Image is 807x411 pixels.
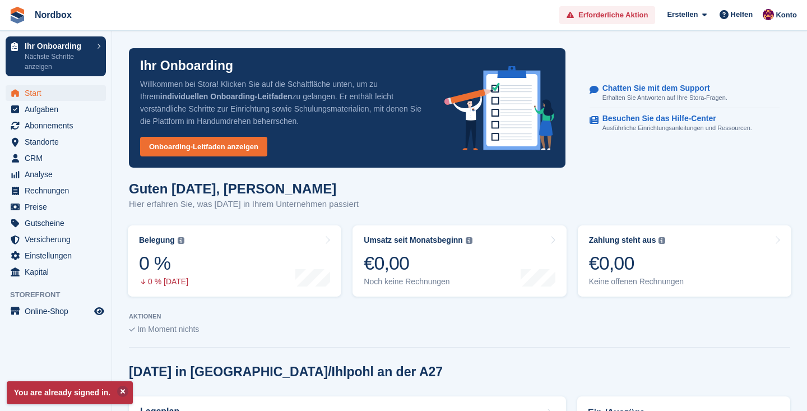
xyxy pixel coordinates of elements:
[25,167,92,182] span: Analyse
[25,134,92,150] span: Standorte
[590,78,780,109] a: Chatten Sie mit dem Support Erhalten Sie Antworten auf Ihre Stora-Fragen.
[140,137,267,156] a: Onboarding-Leitfaden anzeigen
[139,235,175,245] div: Belegung
[667,9,698,20] span: Erstellen
[731,9,753,20] span: Helfen
[602,93,727,103] p: Erhalten Sie Antworten auf Ihre Stora-Fragen.
[466,237,472,244] img: icon-info-grey-7440780725fd019a000dd9b08b2336e03edf1995a4989e88bcd33f0948082b44.svg
[6,303,106,319] a: Speisekarte
[589,235,656,245] div: Zahlung steht aus
[6,232,106,247] a: menu
[6,199,106,215] a: menu
[25,303,92,319] span: Online-Shop
[364,235,463,245] div: Umsatz seit Monatsbeginn
[10,289,112,301] span: Storefront
[7,381,133,404] p: You are already signed in.
[658,237,665,244] img: icon-info-grey-7440780725fd019a000dd9b08b2336e03edf1995a4989e88bcd33f0948082b44.svg
[129,327,135,332] img: blank_slate_check_icon-ba018cac091ee9be17c0a81a6c232d5eb81de652e7a59be601be346b1b6ddf79.svg
[353,225,566,297] a: Umsatz seit Monatsbeginn €0,00 Noch keine Rechnungen
[140,78,426,127] p: Willkommen bei Stora! Klicken Sie auf die Schaltfläche unten, um zu Ihrem zu gelangen. Er enthält...
[559,6,655,25] a: Erforderliche Aktion
[589,252,684,275] div: €0,00
[444,66,554,150] img: onboarding-info-6c161a55d2c0e0a8cae90662b2fe09162a5109e8cc188191df67fb4f79e88e88.svg
[25,42,91,50] p: Ihr Onboarding
[6,85,106,101] a: menu
[129,364,443,380] h2: [DATE] in [GEOGRAPHIC_DATA]/Ihlpohl an der A27
[364,277,472,287] div: Noch keine Rechnungen
[6,101,106,117] a: menu
[178,237,184,244] img: icon-info-grey-7440780725fd019a000dd9b08b2336e03edf1995a4989e88bcd33f0948082b44.svg
[6,167,106,182] a: menu
[25,199,92,215] span: Preise
[6,36,106,76] a: Ihr Onboarding Nächste Schritte anzeigen
[25,101,92,117] span: Aufgaben
[602,123,752,133] p: Ausführliche Einrichtungsanleitungen und Ressourcen.
[364,252,472,275] div: €0,00
[129,198,359,211] p: Hier erfahren Sie, was [DATE] in Ihrem Unternehmen passiert
[140,59,233,72] p: Ihr Onboarding
[763,9,774,20] img: Matheo Damaschke
[590,108,780,138] a: Besuchen Sie das Hilfe-Center Ausführliche Einrichtungsanleitungen und Ressourcen.
[6,248,106,264] a: menu
[30,6,76,24] a: Nordbox
[6,150,106,166] a: menu
[25,85,92,101] span: Start
[9,7,26,24] img: stora-icon-8386f47178a22dfd0bd8f6a31ec36ba5ce8667c1dd55bd0f319d3a0aa187defe.svg
[6,215,106,231] a: menu
[25,183,92,198] span: Rechnungen
[25,150,92,166] span: CRM
[589,277,684,287] div: Keine offenen Rechnungen
[25,248,92,264] span: Einstellungen
[25,215,92,231] span: Gutscheine
[578,225,791,297] a: Zahlung steht aus €0,00 Keine offenen Rechnungen
[160,92,293,101] strong: individuellen Onboarding-Leitfaden
[129,313,790,320] p: AKTIONEN
[128,225,341,297] a: Belegung 0 % 0 % [DATE]
[6,264,106,280] a: menu
[602,84,718,93] p: Chatten Sie mit dem Support
[6,134,106,150] a: menu
[137,325,199,334] span: Im Moment nichts
[602,114,743,123] p: Besuchen Sie das Hilfe-Center
[25,52,91,72] p: Nächste Schritte anzeigen
[776,10,797,21] span: Konto
[92,304,106,318] a: Vorschau-Shop
[139,252,188,275] div: 0 %
[25,264,92,280] span: Kapital
[6,183,106,198] a: menu
[578,10,648,21] span: Erforderliche Aktion
[25,232,92,247] span: Versicherung
[129,181,359,196] h1: Guten [DATE], [PERSON_NAME]
[25,118,92,133] span: Abonnements
[6,118,106,133] a: menu
[139,277,188,287] div: 0 % [DATE]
